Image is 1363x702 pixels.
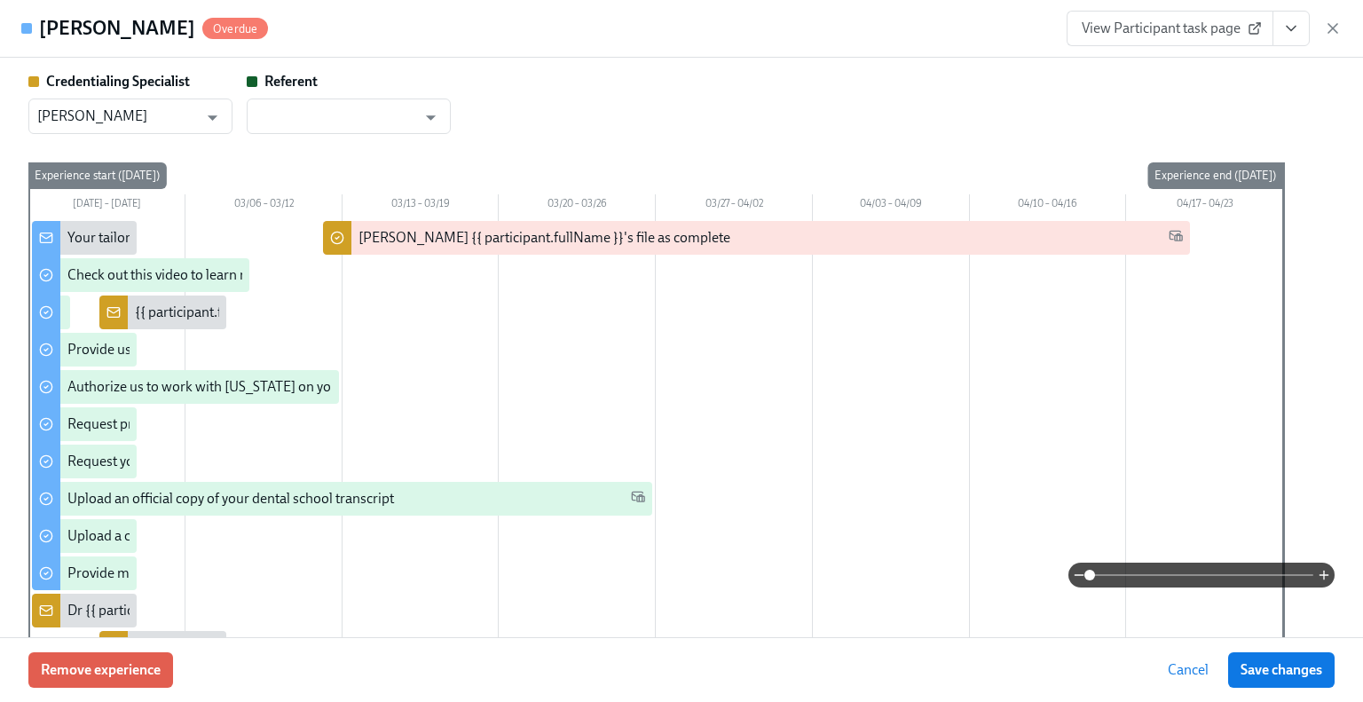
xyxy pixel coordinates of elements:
[67,452,236,471] div: Request your JCDNE scores
[970,194,1127,217] div: 04/10 – 04/16
[1147,162,1283,189] div: Experience end ([DATE])
[67,228,378,248] div: Your tailored to-do list for [US_STATE] credentialing
[1082,20,1258,37] span: View Participant task page
[67,526,254,546] div: Upload a copy of your BLS card
[1272,11,1310,46] button: View task page
[185,194,343,217] div: 03/06 – 03/12
[656,194,813,217] div: 03/27 – 04/02
[67,377,385,397] div: Authorize us to work with [US_STATE] on your behalf
[199,104,226,131] button: Open
[1067,11,1273,46] a: View Participant task page
[358,228,730,248] div: [PERSON_NAME] {{ participant.fullName }}'s file as complete
[417,104,445,131] button: Open
[202,22,268,35] span: Overdue
[135,303,483,322] div: {{ participant.fullName }} has answered the questionnaire
[1155,652,1221,688] button: Cancel
[67,340,475,359] div: Provide us with some extra info for the [US_STATE] state application
[39,15,195,42] h4: [PERSON_NAME]
[67,414,492,434] div: Request proof of your {{ participant.regionalExamPassed }} test scores
[1228,652,1335,688] button: Save changes
[46,73,190,90] strong: Credentialing Specialist
[41,661,161,679] span: Remove experience
[67,489,394,509] div: Upload an official copy of your dental school transcript
[1241,661,1322,679] span: Save changes
[28,194,185,217] div: [DATE] – [DATE]
[28,652,173,688] button: Remove experience
[1168,661,1209,679] span: Cancel
[631,489,645,509] span: Work Email
[813,194,970,217] div: 04/03 – 04/09
[67,601,508,620] div: Dr {{ participant.fullName }} sent [US_STATE] credentialing requirements
[67,265,364,285] div: Check out this video to learn more about the OCC
[1126,194,1283,217] div: 04/17 – 04/23
[28,162,167,189] div: Experience start ([DATE])
[1169,228,1183,248] span: Work Email
[343,194,500,217] div: 03/13 – 03/19
[264,73,318,90] strong: Referent
[499,194,656,217] div: 03/20 – 03/26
